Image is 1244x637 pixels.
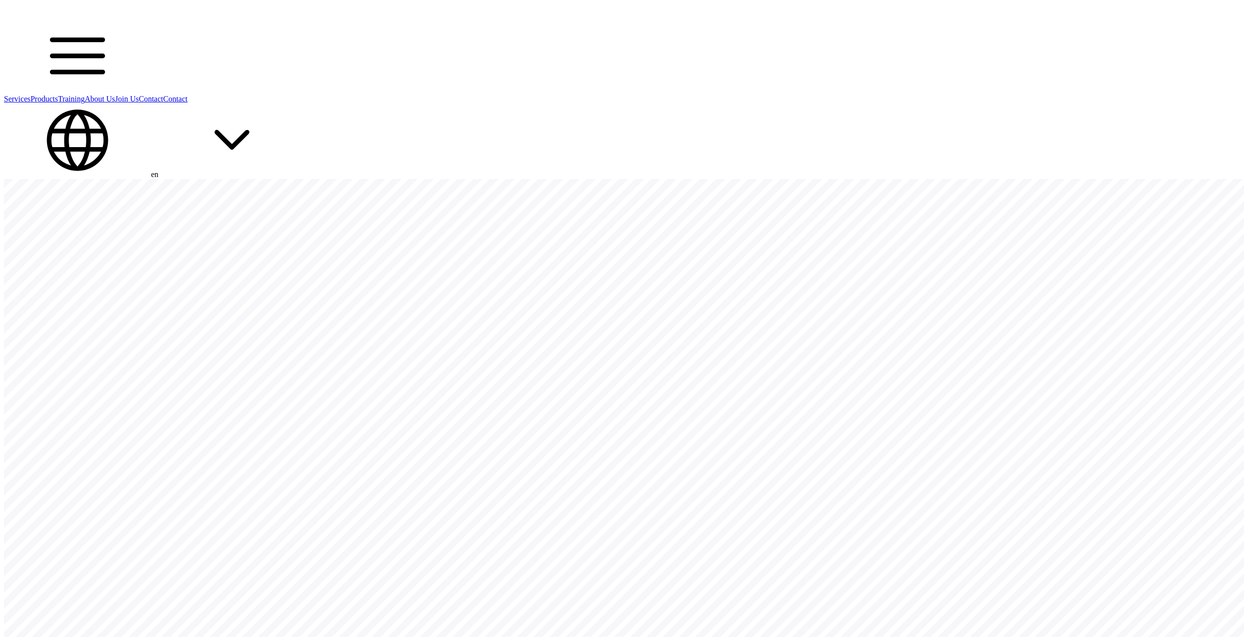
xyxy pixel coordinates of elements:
[30,95,58,103] a: Products
[85,95,115,103] a: About Us
[151,170,158,178] span: en
[4,10,87,19] a: HelloData
[115,95,139,103] a: Join Us
[58,95,85,103] a: Training
[163,95,188,103] a: Contact
[139,95,163,103] a: Contact
[4,95,30,103] a: Services
[4,103,1240,179] div: en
